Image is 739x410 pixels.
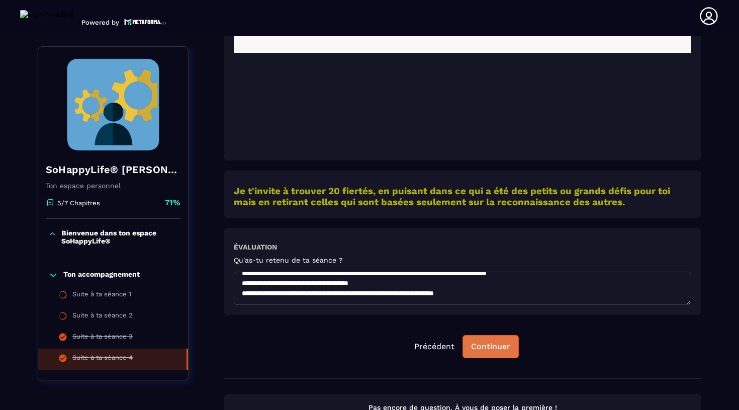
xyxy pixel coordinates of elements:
[20,10,74,26] img: logo-branding
[63,270,140,280] p: Ton accompagnement
[46,162,180,177] h4: SoHappyLife® [PERSON_NAME]
[165,197,180,208] p: 71%
[57,199,100,207] p: 5/7 Chapitres
[46,182,180,190] p: Ton espace personnel
[46,54,180,155] img: banner
[234,186,670,208] strong: Je t'invite à trouver 20 fiertés, en puisant dans ce qui a été des petits ou grands défis pour to...
[471,342,510,352] div: Continuer
[72,311,133,322] div: Suite à ta séance 2
[463,335,519,358] button: Continuer
[72,290,131,301] div: Suite à ta séance 1
[61,229,178,245] p: Bienvenue dans ton espace SoHappyLife®
[234,243,277,251] h6: Évaluation
[406,336,463,358] button: Précédent
[124,18,166,26] img: logo
[234,256,343,264] h5: Qu'as-tu retenu de ta séance ?
[72,354,133,365] div: Suite à ta séance 4
[81,19,119,26] p: Powered by
[72,333,133,344] div: Suite à ta séance 3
